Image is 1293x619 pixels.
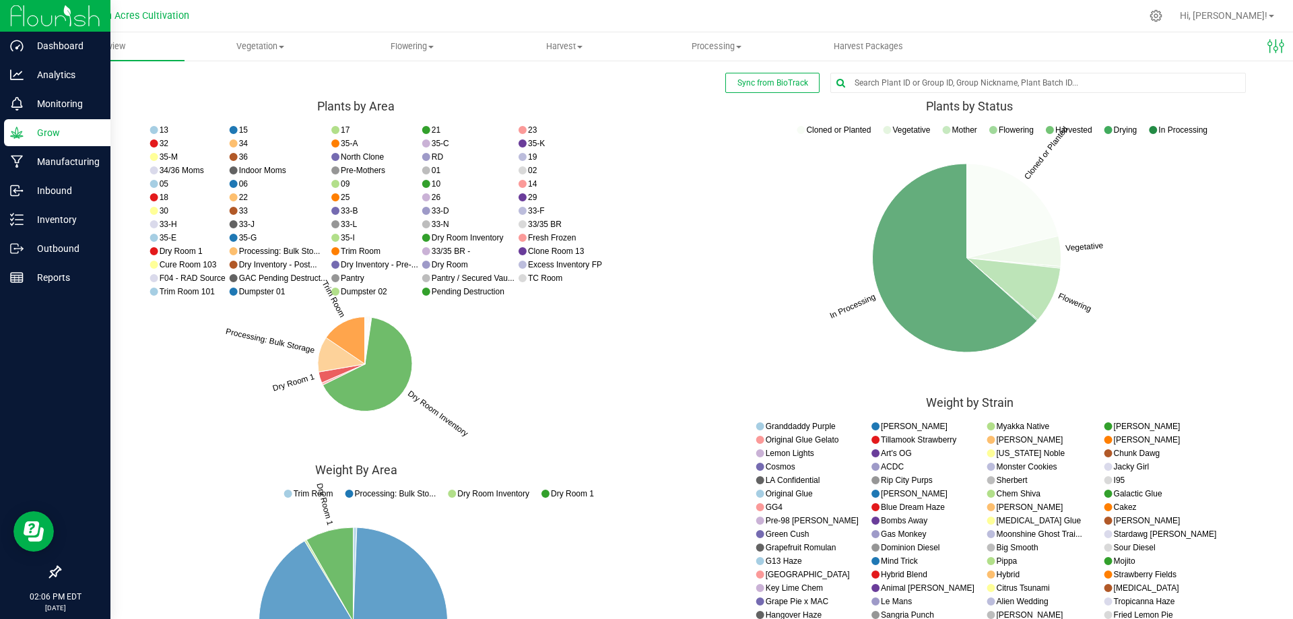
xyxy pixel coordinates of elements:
[341,152,384,162] text: North Clone
[239,152,248,162] text: 36
[528,166,537,175] text: 02
[725,73,820,93] button: Sync from BioTrack
[881,556,919,565] text: Mind Trick
[341,166,385,175] text: Pre-Mothers
[640,32,793,61] a: Processing
[10,155,24,168] inline-svg: Manufacturing
[528,206,545,216] text: 33-F
[432,233,504,242] text: Dry Room Inventory
[341,206,358,216] text: 33-B
[1114,556,1135,565] text: Mojito
[997,448,1065,457] text: [US_STATE] Noble
[489,40,640,53] span: Harvest
[1114,610,1173,619] text: Fried Lemon Pie
[432,247,470,256] text: 33/35 BR -
[432,139,449,148] text: 35-C
[528,233,576,242] text: Fresh Frozen
[997,583,1050,592] text: Citrus Tsunami
[766,475,820,484] text: LA Confidential
[766,421,836,430] text: Granddaddy Purple
[673,100,1266,113] div: Plants by Status
[1114,502,1137,511] text: Cakez
[59,100,653,113] div: Plants by Area
[239,206,248,216] text: 33
[528,179,537,189] text: 14
[881,502,945,511] text: Blue Dream Haze
[10,39,24,53] inline-svg: Dashboard
[881,569,927,579] text: Hybrid Blend
[160,152,178,162] text: 35-M
[239,247,321,256] text: Processing: Bulk Sto...
[432,206,449,216] text: 33-D
[160,125,169,135] text: 13
[1114,488,1162,498] text: Galactic Glue
[432,273,515,283] text: Pantry / Secured Vau...
[160,233,176,242] text: 35-E
[239,220,255,229] text: 33-J
[160,139,169,148] text: 32
[1114,569,1176,579] text: Strawberry Fields
[337,32,489,61] a: Flowering
[997,434,1063,444] text: [PERSON_NAME]
[997,421,1050,430] text: Myakka Native
[528,273,562,283] text: TC Room
[766,488,813,498] text: Original Glue
[341,220,357,229] text: 33-L
[881,542,939,552] text: Dominion Diesel
[1114,596,1175,606] text: Tropicanna Haze
[551,488,594,498] text: Dry Room 1
[831,73,1245,92] input: Search Plant ID or Group ID, Group Nickname, Plant Batch ID...
[528,152,537,162] text: 19
[341,260,418,269] text: Dry Inventory - Pre-...
[160,247,203,256] text: Dry Room 1
[160,193,169,202] text: 18
[239,260,317,269] text: Dry Inventory - Post...
[997,502,1063,511] text: [PERSON_NAME]
[432,193,441,202] text: 26
[432,220,449,229] text: 33-N
[239,193,248,202] text: 22
[528,247,585,256] text: Clone Room 13
[737,78,808,88] span: Sync from BioTrack
[10,242,24,255] inline-svg: Outbound
[806,125,871,135] text: Cloned or Planted
[1148,9,1164,22] div: Manage settings
[239,287,286,296] text: Dumpster 01
[10,271,24,284] inline-svg: Reports
[766,529,809,538] text: Green Cush
[766,434,839,444] text: Original Glue Gelato
[160,220,177,229] text: 33-H
[766,448,814,457] text: Lemon Lights
[86,10,189,22] span: Green Acres Cultivation
[952,125,977,135] text: Mother
[239,233,257,242] text: 35-G
[997,529,1082,538] text: Moonshine Ghost Trai...
[997,542,1038,552] text: Big Smooth
[160,206,169,216] text: 30
[528,193,537,202] text: 29
[766,461,795,471] text: Cosmos
[341,193,350,202] text: 25
[10,97,24,110] inline-svg: Monitoring
[239,166,286,175] text: Indoor Moms
[1114,529,1217,538] text: Stardawg [PERSON_NAME]
[160,273,226,283] text: F04 - RAD Source
[766,583,823,592] text: Key Lime Chem
[1114,583,1179,592] text: [MEDICAL_DATA]
[1114,542,1156,552] text: Sour Diesel
[341,233,355,242] text: 35-I
[793,32,945,61] a: Harvest Packages
[160,166,204,175] text: 34/36 Moms
[355,488,436,498] text: Processing: Bulk Sto...
[432,260,468,269] text: Dry Room
[881,475,933,484] text: Rip City Purps
[341,125,350,135] text: 17
[432,287,504,296] text: Pending Destruction
[160,287,215,296] text: Trim Room 101
[528,139,545,148] text: 35-K
[24,125,104,141] p: Grow
[641,40,792,53] span: Processing
[881,448,912,457] text: Art's OG
[160,260,217,269] text: Cure Room 103
[432,166,441,175] text: 01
